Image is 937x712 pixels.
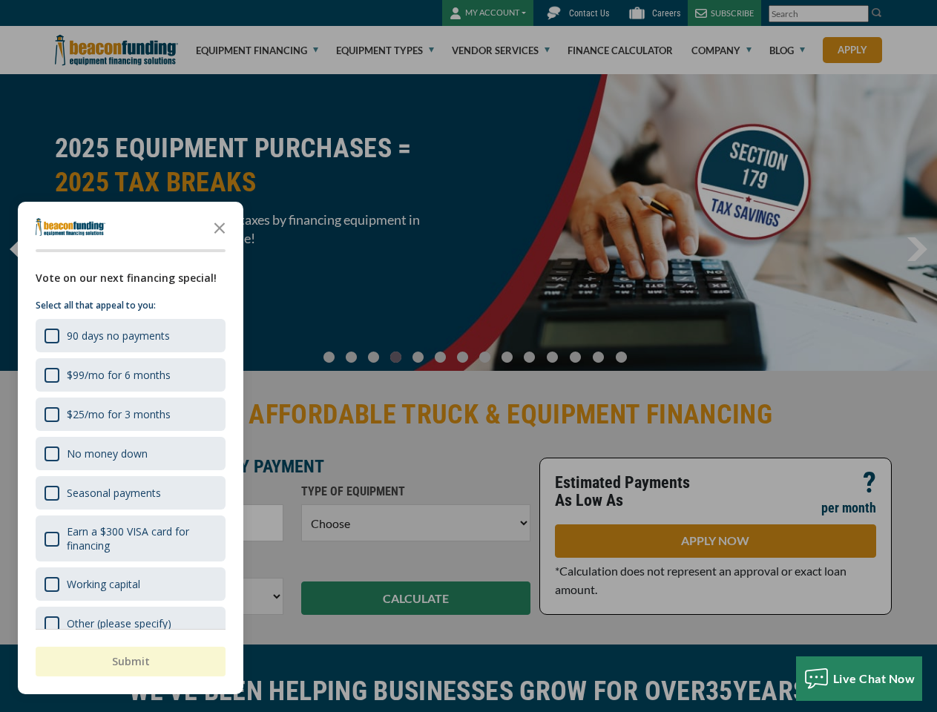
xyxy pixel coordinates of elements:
[205,212,234,242] button: Close the survey
[67,446,148,461] div: No money down
[67,577,140,591] div: Working capital
[36,647,226,676] button: Submit
[796,656,923,701] button: Live Chat Now
[36,515,226,561] div: Earn a $300 VISA card for financing
[36,319,226,352] div: 90 days no payments
[36,218,105,236] img: Company logo
[36,607,226,640] div: Other (please specify)
[67,524,217,553] div: Earn a $300 VISA card for financing
[36,270,226,286] div: Vote on our next financing special!
[67,407,171,421] div: $25/mo for 3 months
[36,298,226,313] p: Select all that appeal to you:
[67,329,170,343] div: 90 days no payments
[67,486,161,500] div: Seasonal payments
[833,671,915,685] span: Live Chat Now
[36,476,226,510] div: Seasonal payments
[36,437,226,470] div: No money down
[36,398,226,431] div: $25/mo for 3 months
[36,567,226,601] div: Working capital
[18,202,243,694] div: Survey
[36,358,226,392] div: $99/mo for 6 months
[67,368,171,382] div: $99/mo for 6 months
[67,616,171,630] div: Other (please specify)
